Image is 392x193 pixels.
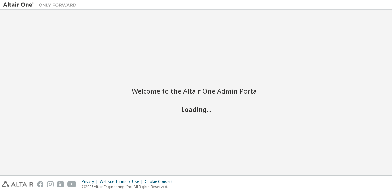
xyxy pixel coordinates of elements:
img: instagram.svg [47,181,54,187]
div: Privacy [82,179,100,184]
p: © 2025 Altair Engineering, Inc. All Rights Reserved. [82,184,176,189]
img: linkedin.svg [57,181,64,187]
img: Altair One [3,2,80,8]
h2: Welcome to the Altair One Admin Portal [132,87,260,95]
div: Cookie Consent [145,179,176,184]
h2: Loading... [132,105,260,113]
div: Website Terms of Use [100,179,145,184]
img: altair_logo.svg [2,181,33,187]
img: youtube.svg [67,181,76,187]
img: facebook.svg [37,181,43,187]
